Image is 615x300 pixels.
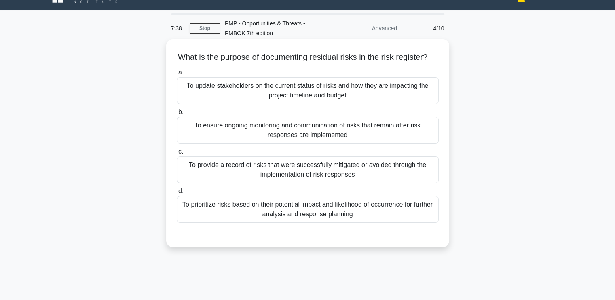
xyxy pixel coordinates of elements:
[220,15,331,41] div: PMP - Opportunities & Threats - PMBOK 7th edition
[178,69,184,76] span: a.
[177,156,439,183] div: To provide a record of risks that were successfully mitigated or avoided through the implementati...
[177,117,439,144] div: To ensure ongoing monitoring and communication of risks that remain after risk responses are impl...
[177,196,439,223] div: To prioritize risks based on their potential impact and likelihood of occurrence for further anal...
[178,148,183,155] span: c.
[402,20,449,36] div: 4/10
[190,23,220,34] a: Stop
[178,108,184,115] span: b.
[176,52,440,63] h5: What is the purpose of documenting residual risks in the risk register?
[331,20,402,36] div: Advanced
[166,20,190,36] div: 7:38
[178,188,184,194] span: d.
[177,77,439,104] div: To update stakeholders on the current status of risks and how they are impacting the project time...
